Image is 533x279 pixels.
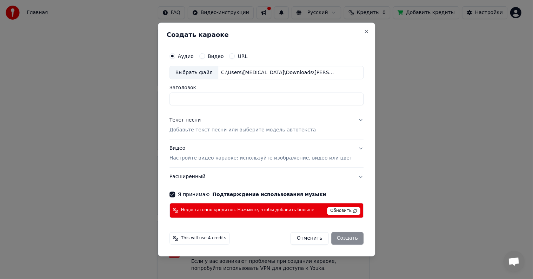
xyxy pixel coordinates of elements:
span: Недостаточно кредитов. Нажмите, чтобы добавить больше [181,208,314,213]
p: Настройте видео караоке: используйте изображение, видео или цвет [169,155,352,162]
div: Видео [169,145,352,162]
label: Заголовок [169,85,364,90]
label: Аудио [178,54,194,59]
h2: Создать караоке [167,32,366,38]
button: Расширенный [169,168,364,186]
button: Текст песниДобавьте текст песни или выберите модель автотекста [169,111,364,139]
label: Я принимаю [178,192,326,197]
span: This will use 4 credits [181,235,226,241]
button: ВидеоНастройте видео караоке: используйте изображение, видео или цвет [169,139,364,168]
button: Отменить [291,232,328,245]
span: Обновить [327,207,360,215]
div: Выбрать файл [170,66,218,79]
p: Добавьте текст песни или выберите модель автотекста [169,126,316,134]
div: Текст песни [169,117,201,124]
button: Я принимаю [212,192,326,197]
div: C:\Users\[MEDICAL_DATA]\Downloads\[PERSON_NAME]-_Lullabies_Mother_Sings_Father_Plays__70187371.mp3 [218,69,338,76]
label: URL [238,54,248,59]
label: Видео [208,54,224,59]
